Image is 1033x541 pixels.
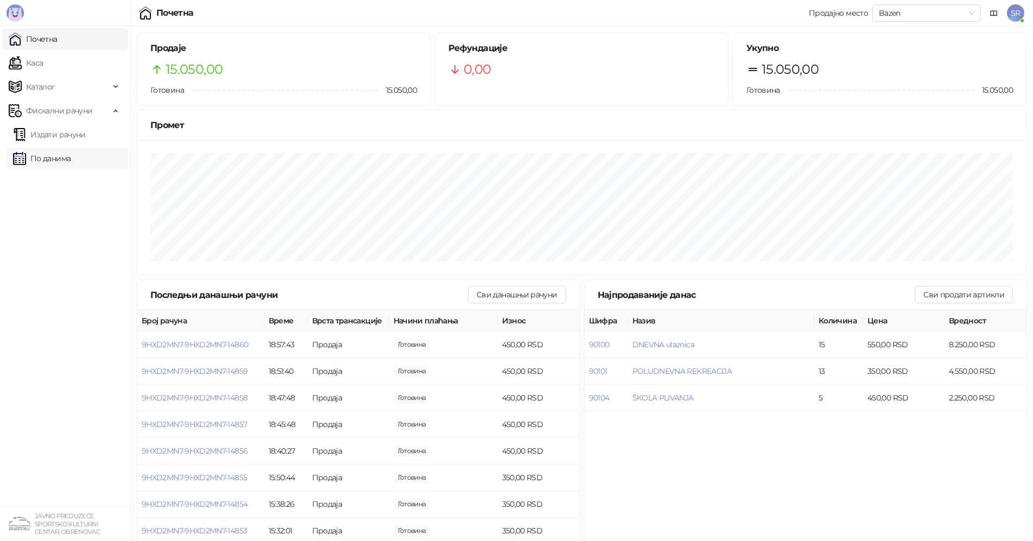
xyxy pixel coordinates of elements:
button: 9HXD2MN7-9HXD2MN7-14860 [142,340,248,349]
span: SR [1007,4,1024,22]
td: Продаја [308,358,389,385]
h5: Продаје [150,42,417,55]
td: 13 [814,358,863,385]
span: 15.050,00 [762,59,819,80]
span: 15.050,00 [166,59,223,80]
span: 450,00 [394,392,430,404]
div: Последњи данашњи рачуни [150,288,468,302]
td: 15:50:44 [264,464,308,491]
th: Време [264,310,308,332]
span: 0,00 [464,59,491,80]
td: 450,00 RSD [498,358,579,385]
div: Продајно место [809,9,868,17]
span: 350,00 [394,472,430,483]
th: Назив [628,310,815,332]
span: 450,00 [394,365,430,377]
span: Bazen [879,5,974,21]
th: Начини плаћања [389,310,498,332]
button: 9HXD2MN7-9HXD2MN7-14859 [142,366,248,376]
button: Сви продати артикли [915,286,1013,303]
button: 90104 [589,393,610,403]
td: 18:57:43 [264,332,308,358]
td: 18:51:40 [264,358,308,385]
td: 18:40:27 [264,438,308,464]
td: 450,00 RSD [498,411,579,438]
td: Продаја [308,491,389,518]
span: 450,00 [394,445,430,457]
small: JAVNO PREDUZEĆE SPORTSKO KULTURNI CENTAR, OBRENOVAC [35,512,100,536]
button: 9HXD2MN7-9HXD2MN7-14858 [142,393,248,403]
td: 450,00 RSD [498,332,579,358]
td: Продаја [308,464,389,491]
span: 350,00 [394,525,430,537]
span: 450,00 [394,339,430,351]
td: Продаја [308,332,389,358]
td: 2.250,00 RSD [945,385,1026,411]
th: Врста трансакције [308,310,389,332]
td: 450,00 RSD [498,438,579,464]
td: 4.550,00 RSD [945,358,1026,385]
button: 9HXD2MN7-9HXD2MN7-14857 [142,419,247,429]
td: 350,00 RSD [498,464,579,491]
h5: Рефундације [448,42,715,55]
span: 350,00 [394,498,430,510]
td: 15 [814,332,863,358]
span: Каталог [26,76,55,98]
button: 9HXD2MN7-9HXD2MN7-14856 [142,446,248,456]
span: Фискални рачуни [26,100,92,122]
td: 450,00 RSD [863,385,945,411]
td: Продаја [308,438,389,464]
td: 350,00 RSD [863,358,945,385]
span: Готовина [150,85,184,95]
th: Износ [498,310,579,332]
a: Каса [9,52,43,74]
td: 18:45:48 [264,411,308,438]
a: По данима [13,148,71,169]
a: Издати рачуни [13,124,86,145]
button: 9HXD2MN7-9HXD2MN7-14855 [142,473,247,482]
img: Logo [7,4,24,22]
td: 5 [814,385,863,411]
a: Почетна [9,28,58,50]
button: Сви данашњи рачуни [468,286,566,303]
td: 550,00 RSD [863,332,945,358]
span: 15.050,00 [378,84,417,96]
button: 90100 [589,340,610,349]
td: 8.250,00 RSD [945,332,1026,358]
div: Најпродаваније данас [598,288,915,302]
button: POLUDNEVNA REKREACIJA [632,366,732,376]
td: 450,00 RSD [498,385,579,411]
td: 18:47:48 [264,385,308,411]
button: DNEVNA ulaznica [632,340,694,349]
div: Почетна [156,9,194,17]
th: Количина [814,310,863,332]
img: 64x64-companyLogo-4a28e1f8-f217-46d7-badd-69a834a81aaf.png [9,513,30,534]
td: 350,00 RSD [498,491,579,518]
span: 450,00 [394,418,430,430]
button: 90101 [589,366,607,376]
div: Промет [150,118,1013,132]
button: 9HXD2MN7-9HXD2MN7-14853 [142,526,247,536]
a: Документација [985,4,1003,22]
h5: Укупно [746,42,1013,55]
button: ŠKOLA PLIVANJA [632,393,694,403]
th: Вредност [945,310,1026,332]
span: [PERSON_NAME] [11,24,98,37]
span: Готовина [746,85,780,95]
button: 9HXD2MN7-9HXD2MN7-14854 [142,499,248,509]
td: Продаја [308,385,389,411]
td: Продаја [308,411,389,438]
th: Број рачуна [137,310,264,332]
th: Цена [863,310,945,332]
th: Шифра [585,310,628,332]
